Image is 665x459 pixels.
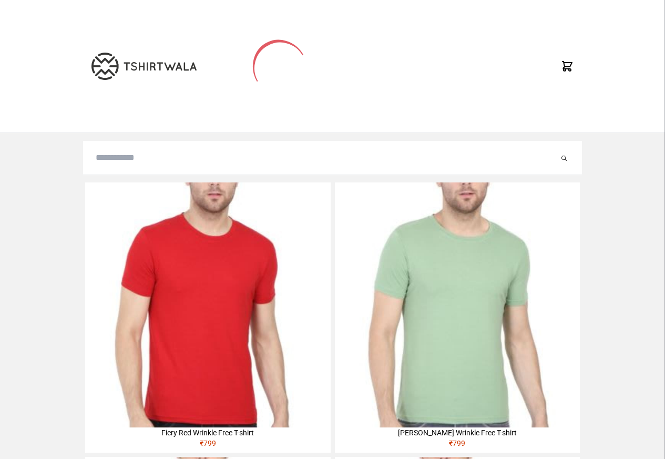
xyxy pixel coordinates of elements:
img: TW-LOGO-400-104.png [91,53,197,80]
div: Fiery Red Wrinkle Free T-shirt [85,427,330,438]
button: Submit your search query. [559,151,569,164]
div: ₹ 799 [85,438,330,453]
img: 4M6A2211-320x320.jpg [335,182,580,427]
img: 4M6A2225-320x320.jpg [85,182,330,427]
a: [PERSON_NAME] Wrinkle Free T-shirt₹799 [335,182,580,453]
div: ₹ 799 [335,438,580,453]
a: Fiery Red Wrinkle Free T-shirt₹799 [85,182,330,453]
div: [PERSON_NAME] Wrinkle Free T-shirt [335,427,580,438]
